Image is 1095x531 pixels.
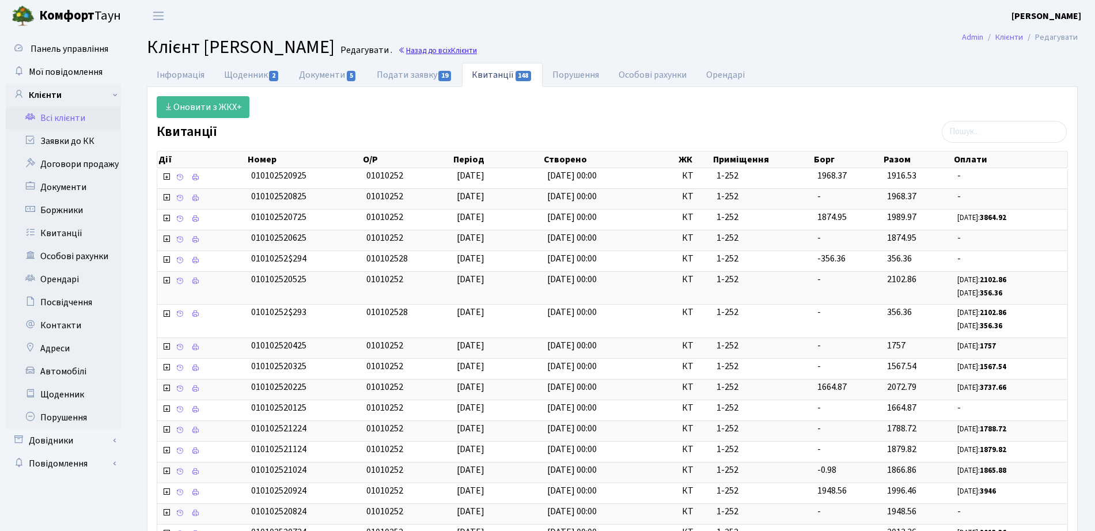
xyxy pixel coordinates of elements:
span: КТ [682,505,708,518]
b: 356.36 [980,321,1002,331]
span: - [817,360,821,373]
th: Дії [157,151,247,168]
span: [DATE] 00:00 [547,252,597,265]
span: - [817,232,821,244]
small: [DATE]: [957,321,1002,331]
a: Орендарі [696,63,755,87]
span: КТ [682,211,708,224]
span: 010102520425 [251,339,306,352]
span: [DATE] 00:00 [547,190,597,203]
span: 1-252 [717,211,808,224]
span: 1567.54 [887,360,916,373]
span: 01010252$293 [251,306,306,318]
span: [DATE] [457,273,484,286]
span: 010102520925 [251,169,306,182]
b: Комфорт [39,6,94,25]
span: [DATE] [457,484,484,497]
span: 01010252 [366,381,403,393]
a: Договори продажу [6,153,121,176]
span: 1-252 [717,505,808,518]
small: [DATE]: [957,486,996,496]
a: Оновити з ЖКХ+ [157,96,249,118]
span: 1-252 [717,252,808,265]
b: 3737.66 [980,382,1006,393]
b: 2102.86 [980,308,1006,318]
span: 1-252 [717,360,808,373]
span: Таун [39,6,121,26]
span: КТ [682,422,708,435]
span: - [817,443,821,456]
a: Admin [962,31,983,43]
a: Щоденник [214,63,289,87]
span: [DATE] 00:00 [547,211,597,223]
span: 1948.56 [817,484,847,497]
a: Контакти [6,314,121,337]
span: 1866.86 [887,464,916,476]
span: - [817,190,821,203]
span: [DATE] 00:00 [547,401,597,414]
label: Квитанції [157,124,217,141]
span: КТ [682,484,708,498]
span: Мої повідомлення [29,66,103,78]
small: Редагувати . [338,45,392,56]
a: Боржники [6,199,121,222]
span: 1-252 [717,169,808,183]
span: 01010252 [366,360,403,373]
span: 148 [516,71,532,81]
li: Редагувати [1023,31,1078,44]
span: 010102520725 [251,211,306,223]
span: Клієнт [PERSON_NAME] [147,34,335,60]
span: [DATE] [457,252,484,265]
span: [DATE] [457,381,484,393]
span: 01010252 [366,232,403,244]
span: -0.98 [817,464,836,476]
span: 1-252 [717,273,808,286]
span: -356.36 [817,252,846,265]
span: КТ [682,401,708,415]
span: - [817,401,821,414]
span: 1-252 [717,484,808,498]
span: Клієнти [451,45,477,56]
span: - [957,169,1063,183]
span: КТ [682,190,708,203]
span: КТ [682,306,708,319]
th: Період [452,151,543,168]
span: [DATE] 00:00 [547,232,597,244]
span: 1948.56 [887,505,916,518]
th: Приміщення [712,151,813,168]
a: Документи [289,63,366,87]
span: 01010252 [366,422,403,435]
a: Заявки до КК [6,130,121,153]
th: Разом [882,151,952,168]
small: [DATE]: [957,465,1006,476]
span: 010102520525 [251,273,306,286]
span: 1-252 [717,401,808,415]
a: Особові рахунки [609,63,696,87]
a: Квитанції [6,222,121,245]
small: [DATE]: [957,308,1006,318]
span: 010102520125 [251,401,306,414]
span: 01010252 [366,464,403,476]
span: 1788.72 [887,422,916,435]
span: Панель управління [31,43,108,55]
a: Назад до всіхКлієнти [398,45,477,56]
a: Всі клієнти [6,107,121,130]
b: 1567.54 [980,362,1006,372]
span: 1968.37 [817,169,847,182]
th: Оплати [953,151,1067,168]
span: 01010252 [366,505,403,518]
span: - [957,232,1063,245]
span: [DATE] [457,190,484,203]
a: Документи [6,176,121,199]
b: 356.36 [980,288,1002,298]
span: 010102520225 [251,381,306,393]
span: 1664.87 [817,381,847,393]
span: КТ [682,232,708,245]
b: 1788.72 [980,424,1006,434]
a: Порушення [543,63,609,87]
span: КТ [682,381,708,394]
a: Повідомлення [6,452,121,475]
span: [DATE] 00:00 [547,306,597,318]
span: 1879.82 [887,443,916,456]
span: [DATE] [457,401,484,414]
